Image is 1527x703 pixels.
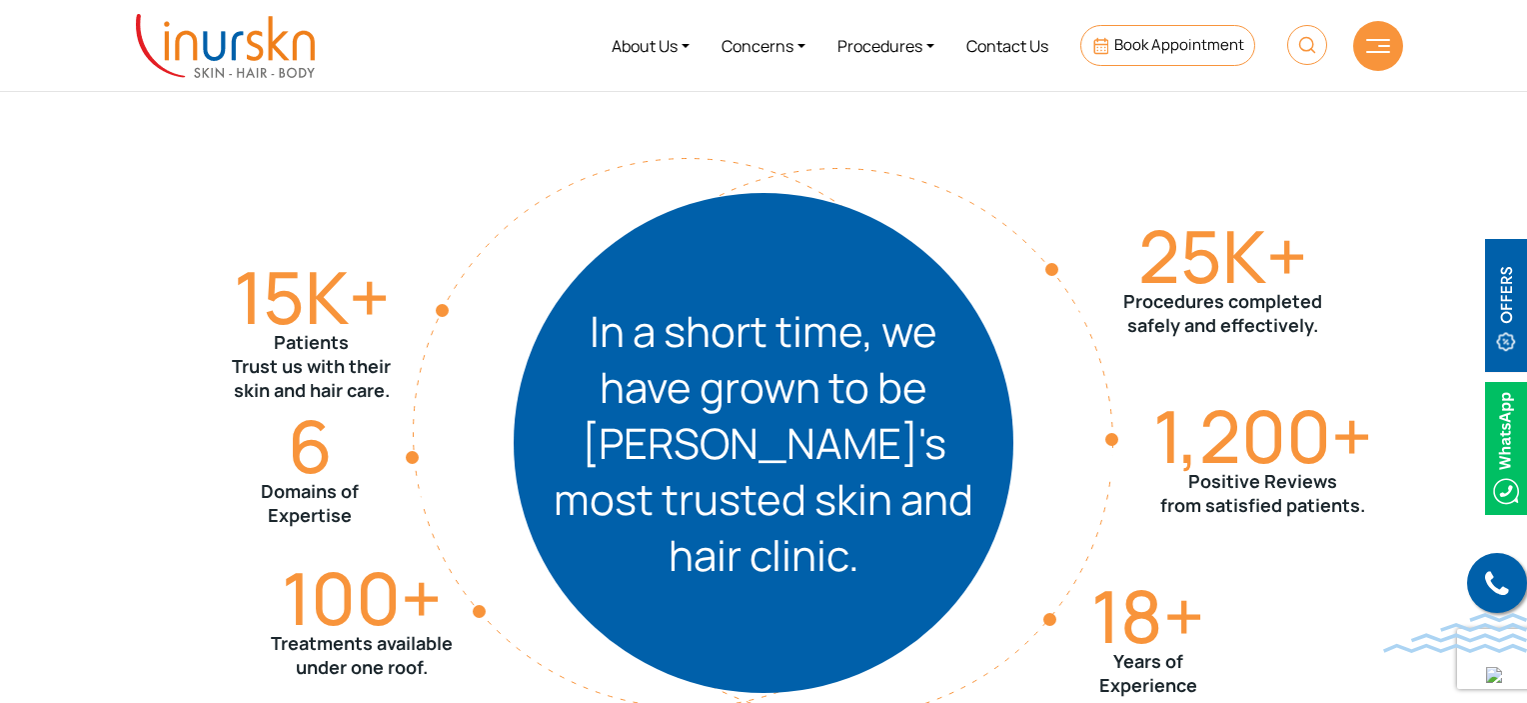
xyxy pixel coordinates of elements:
img: Whatsappicon [1485,382,1527,515]
img: offerBt [1485,239,1527,372]
p: Domains of Expertise [261,479,359,527]
a: Concerns [706,8,821,83]
img: inurskn-logo [136,14,315,78]
span: 1,200 [1153,386,1331,485]
h3: + [1153,403,1372,469]
img: bluewave [1383,613,1527,653]
span: 6 [288,396,333,495]
img: HeaderSearch [1287,25,1327,65]
a: Whatsappicon [1485,435,1527,457]
p: Positive Reviews from satisfied patients. [1153,469,1372,517]
p: Patients Trust us with their skin and hair care. [232,330,391,402]
span: 15 [234,247,305,346]
a: Book Appointment [1080,25,1255,66]
span: 100 [282,548,401,647]
span: Book Appointment [1114,34,1244,55]
div: In a short time, we have grown to be [PERSON_NAME]'s most trusted skin and hair clinic. [514,193,1013,693]
p: Years of Experience [1091,649,1204,697]
p: Treatments available under one roof. [271,631,453,679]
img: up-blue-arrow.svg [1486,667,1502,683]
a: Procedures [821,8,950,83]
p: Procedures completed safely and effectively. [1123,289,1322,337]
h3: K+ [1123,223,1322,289]
a: About Us [596,8,706,83]
span: 18 [1091,566,1163,665]
h3: + [271,565,453,631]
span: 25 [1138,206,1222,305]
h3: + [1091,583,1204,649]
h3: K+ [232,264,391,330]
a: Contact Us [950,8,1064,83]
img: hamLine.svg [1366,39,1390,53]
